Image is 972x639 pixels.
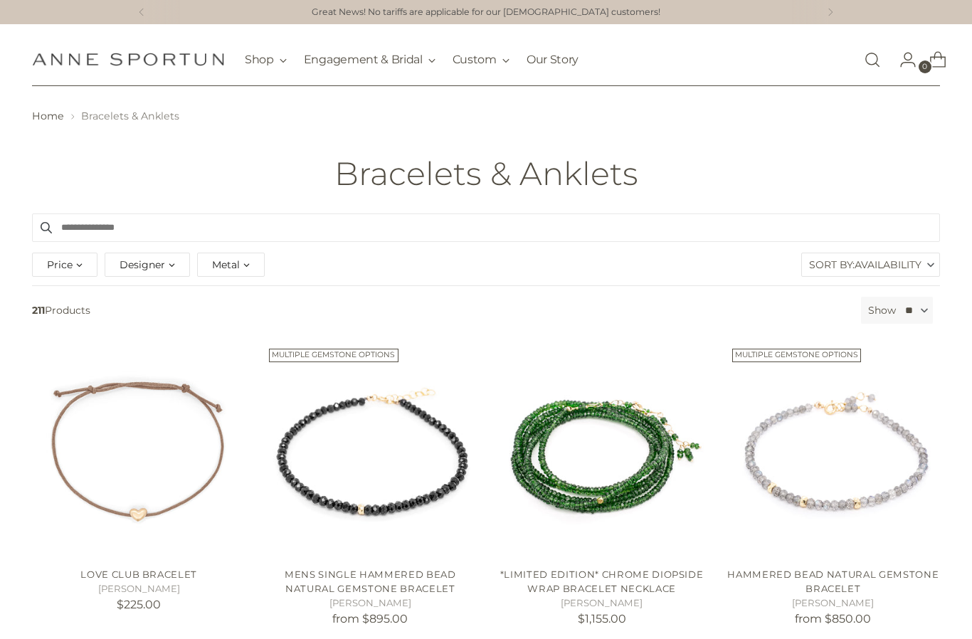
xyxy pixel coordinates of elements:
[919,60,931,73] span: 0
[263,611,477,628] p: from $895.00
[245,44,287,75] button: Shop
[500,569,704,594] a: *Limited Edition* Chrome Diopside Wrap Bracelet Necklace
[304,44,435,75] button: Engagement & Bridal
[453,44,509,75] button: Custom
[495,596,709,611] h5: [PERSON_NAME]
[527,44,579,75] a: Our Story
[802,253,939,276] label: Sort By:Availability
[32,304,45,317] b: 211
[868,303,896,318] label: Show
[26,297,855,324] span: Products
[888,46,916,74] a: Go to the account page
[120,257,165,273] span: Designer
[117,598,161,611] span: $225.00
[334,156,638,191] h1: Bracelets & Anklets
[32,582,245,596] h5: [PERSON_NAME]
[495,343,709,556] a: *Limited Edition* Chrome Diopside Wrap Bracelet Necklace
[727,343,940,556] a: Hammered Bead Natural Gemstone Bracelet
[727,611,940,628] p: from $850.00
[32,53,224,66] a: Anne Sportun Fine Jewellery
[212,257,240,273] span: Metal
[263,343,477,556] a: Mens Single Hammered Bead Natural Gemstone Bracelet
[80,569,197,580] a: Love Club Bracelet
[47,257,73,273] span: Price
[32,109,940,124] nav: breadcrumbs
[32,110,64,122] a: Home
[32,213,940,242] input: Search products
[918,46,946,74] a: Open cart modal
[858,46,887,74] a: Open search modal
[32,343,245,556] a: Love Club Bracelet
[285,569,455,594] a: Mens Single Hammered Bead Natural Gemstone Bracelet
[727,596,940,611] h5: [PERSON_NAME]
[727,569,939,594] a: Hammered Bead Natural Gemstone Bracelet
[81,110,179,122] span: Bracelets & Anklets
[855,253,921,276] span: Availability
[578,612,626,625] span: $1,155.00
[312,6,660,19] a: Great News! No tariffs are applicable for our [DEMOGRAPHIC_DATA] customers!
[263,596,477,611] h5: [PERSON_NAME]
